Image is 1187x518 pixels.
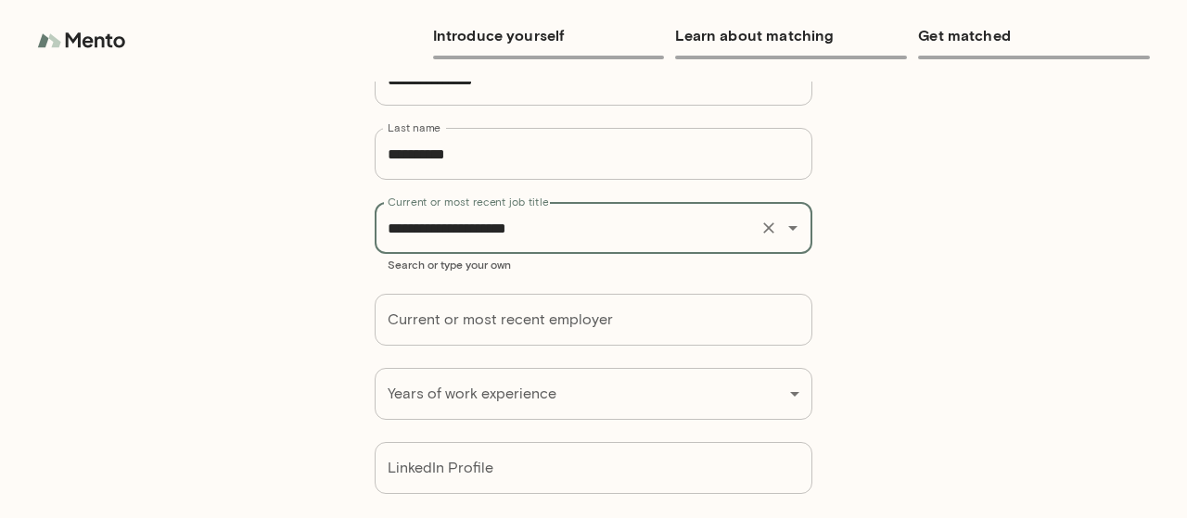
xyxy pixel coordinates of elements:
[433,22,665,48] h6: Introduce yourself
[37,22,130,59] img: logo
[388,257,799,272] p: Search or type your own
[918,22,1150,48] h6: Get matched
[756,215,782,241] button: Clear
[780,215,806,241] button: Open
[388,194,548,209] label: Current or most recent job title
[675,22,907,48] h6: Learn about matching
[388,120,440,135] label: Last name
